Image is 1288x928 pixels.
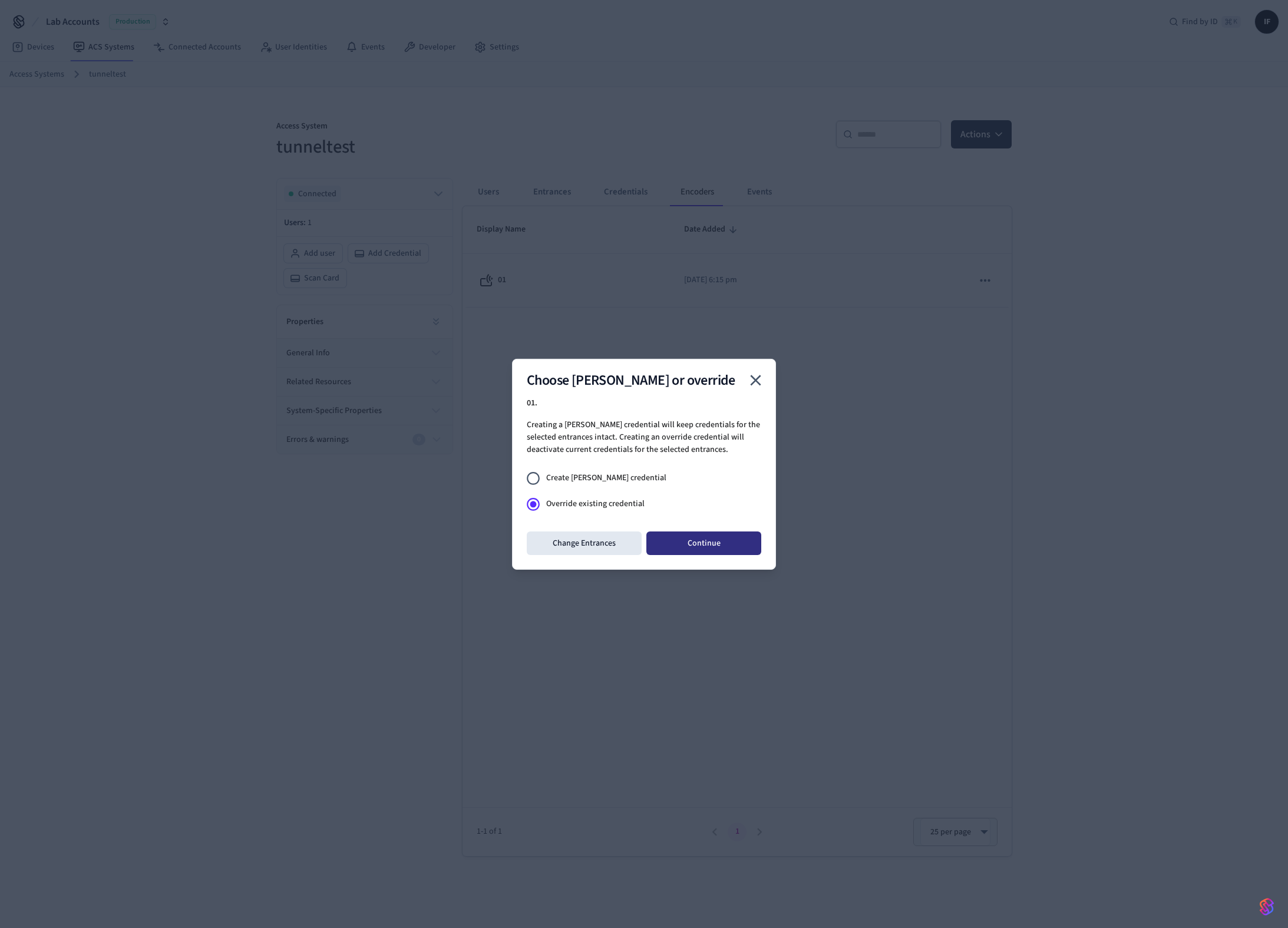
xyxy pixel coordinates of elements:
p: 01 . [527,397,761,409]
div: Creating a [PERSON_NAME] credential will keep credentials for the selected entrances intact. Crea... [512,358,776,569]
h2: Choose [PERSON_NAME] or override [527,373,761,387]
span: Create [PERSON_NAME] credential [546,472,666,484]
button: Continue [646,531,761,555]
span: Override existing credential [546,498,645,510]
img: SeamLogoGradient.69752ec5.svg [1260,897,1274,916]
button: Change Entrances [527,531,642,555]
button: close [742,366,770,394]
